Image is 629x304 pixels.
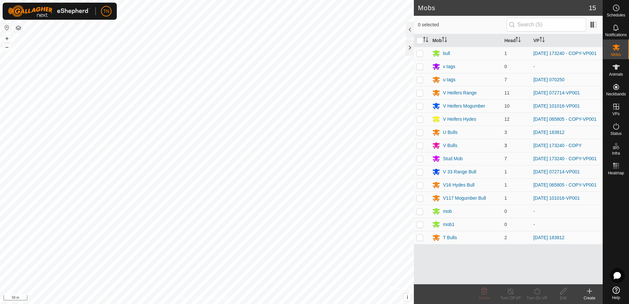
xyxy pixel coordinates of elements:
div: mob [443,208,452,215]
td: - [531,218,603,231]
p-sorticon: Activate to sort [423,38,428,43]
div: V 33 Range Bull [443,168,476,175]
span: Mobs [611,53,621,57]
span: Heatmap [608,171,624,175]
a: [DATE] 183812 [533,130,565,135]
a: [DATE] 072714-VP001 [533,90,580,95]
div: Create [576,295,603,301]
span: Schedules [607,13,625,17]
a: [DATE] 065805 - COPY-VP001 [533,116,596,122]
span: 0 [504,209,507,214]
span: 15 [589,3,596,13]
div: Stud Mob [443,155,463,162]
span: i [407,294,408,300]
span: 0 [504,64,507,69]
button: Map Layers [14,24,22,32]
span: 1 [504,195,507,201]
input: Search (S) [507,18,586,32]
span: 3 [504,130,507,135]
div: V Heifers Hydes [443,116,476,123]
span: Infra [612,151,620,155]
a: [DATE] 101016-VP001 [533,103,580,109]
button: i [404,294,411,301]
p-sorticon: Activate to sort [516,38,521,43]
div: Turn Off VP [497,295,524,301]
span: Notifications [605,33,627,37]
span: Delete [479,296,490,300]
button: Reset Map [3,24,11,32]
span: Help [612,296,620,300]
p-sorticon: Activate to sort [442,38,447,43]
span: 7 [504,77,507,82]
button: + [3,35,11,42]
td: - [531,205,603,218]
h2: Mobs [418,4,589,12]
a: Privacy Policy [181,295,206,301]
a: [DATE] 065805 - COPY-VP001 [533,182,596,188]
div: mob1 [443,221,454,228]
button: – [3,43,11,51]
span: 1 [504,169,507,174]
div: V Bulls [443,142,457,149]
span: 7 [504,156,507,161]
a: [DATE] 173240 - COPY [533,143,582,148]
div: V Heifers Mogumber [443,103,485,110]
div: Turn On VP [524,295,550,301]
p-sorticon: Activate to sort [540,38,545,43]
div: Edit [550,295,576,301]
span: 0 [504,222,507,227]
span: 0 selected [418,21,506,28]
th: Head [502,34,531,47]
span: 2 [504,235,507,240]
a: Contact Us [214,295,233,301]
a: [DATE] 101016-VP001 [533,195,580,201]
div: bull [443,50,450,57]
span: VPs [612,112,619,116]
img: Gallagher Logo [8,5,90,17]
div: V16 Hydes Bull [443,182,474,189]
span: 12 [504,116,510,122]
div: T Bulls [443,234,457,241]
a: [DATE] 072714-VP001 [533,169,580,174]
span: 1 [504,182,507,188]
span: 1 [504,51,507,56]
div: u tags [443,76,455,83]
a: Help [603,284,629,302]
a: [DATE] 183812 [533,235,565,240]
th: Mob [430,34,502,47]
span: Status [610,132,621,136]
a: [DATE] 070250 [533,77,565,82]
div: V Heifers Range [443,89,477,96]
div: V117 Mogumber Bull [443,195,486,202]
span: 10 [504,103,510,109]
span: Animals [609,72,623,76]
span: Neckbands [606,92,626,96]
div: U Bulls [443,129,457,136]
th: VP [531,34,603,47]
a: [DATE] 173240 - COPY-VP001 [533,51,596,56]
span: 3 [504,143,507,148]
span: TN [103,8,110,15]
div: v tags [443,63,455,70]
a: [DATE] 173240 - COPY-VP001 [533,156,596,161]
span: 11 [504,90,510,95]
td: - [531,60,603,73]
